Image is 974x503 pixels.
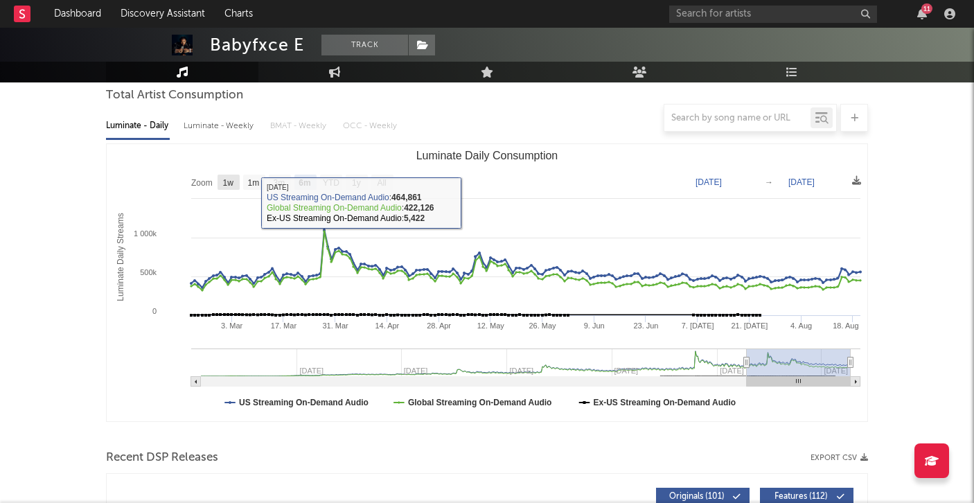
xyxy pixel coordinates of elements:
[106,87,243,104] span: Total Artist Consumption
[921,3,932,14] div: 11
[584,321,605,330] text: 9. Jun
[765,177,773,187] text: →
[377,178,386,188] text: All
[299,178,310,188] text: 6m
[321,35,408,55] button: Track
[696,177,722,187] text: [DATE]
[416,150,558,161] text: Luminate Daily Consumption
[221,321,243,330] text: 3. Mar
[790,321,812,330] text: 4. Aug
[917,8,927,19] button: 11
[664,113,811,124] input: Search by song name or URL
[210,35,304,55] div: Babyfxce E
[239,398,369,407] text: US Streaming On-Demand Audio
[811,454,868,462] button: Export CSV
[323,178,339,188] text: YTD
[274,178,285,188] text: 3m
[665,493,729,501] span: Originals ( 101 )
[152,307,157,315] text: 0
[106,450,218,466] span: Recent DSP Releases
[769,493,833,501] span: Features ( 112 )
[427,321,451,330] text: 28. Apr
[529,321,556,330] text: 26. May
[223,178,234,188] text: 1w
[134,229,157,238] text: 1 000k
[408,398,552,407] text: Global Streaming On-Demand Audio
[788,177,815,187] text: [DATE]
[107,144,867,421] svg: Luminate Daily Consumption
[271,321,297,330] text: 17. Mar
[140,268,157,276] text: 500k
[833,321,858,330] text: 18. Aug
[191,178,213,188] text: Zoom
[322,321,348,330] text: 31. Mar
[669,6,877,23] input: Search for artists
[731,321,768,330] text: 21. [DATE]
[375,321,399,330] text: 14. Apr
[594,398,736,407] text: Ex-US Streaming On-Demand Audio
[248,178,260,188] text: 1m
[352,178,361,188] text: 1y
[477,321,505,330] text: 12. May
[682,321,714,330] text: 7. [DATE]
[633,321,658,330] text: 23. Jun
[116,213,125,301] text: Luminate Daily Streams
